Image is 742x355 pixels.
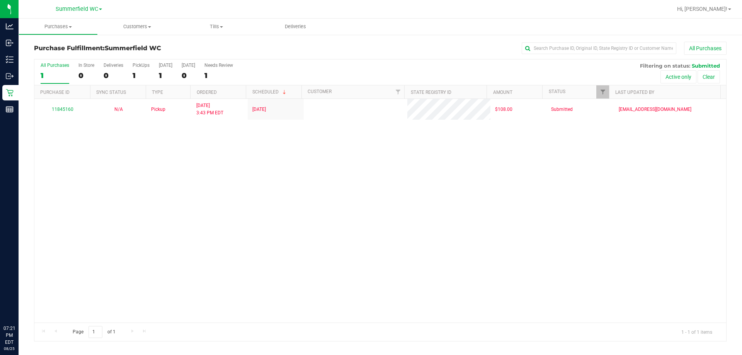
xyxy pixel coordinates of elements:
[6,22,14,30] inline-svg: Analytics
[114,106,123,113] button: N/A
[182,71,195,80] div: 0
[256,19,335,35] a: Deliveries
[98,23,177,30] span: Customers
[252,89,288,95] a: Scheduled
[660,70,696,83] button: Active only
[640,63,690,69] span: Filtering on status:
[8,293,31,316] iframe: Resource center
[197,90,217,95] a: Ordered
[615,90,654,95] a: Last Updated By
[522,42,676,54] input: Search Purchase ID, Original ID, State Registry ID or Customer Name...
[151,106,165,113] span: Pickup
[204,63,233,68] div: Needs Review
[133,63,150,68] div: PickUps
[114,107,123,112] span: Not Applicable
[159,71,172,80] div: 1
[274,23,317,30] span: Deliveries
[66,326,122,338] span: Page of 1
[6,89,14,97] inline-svg: Retail
[88,326,102,338] input: 1
[675,326,718,338] span: 1 - 1 of 1 items
[6,39,14,47] inline-svg: Inbound
[493,90,512,95] a: Amount
[133,71,150,80] div: 1
[152,90,163,95] a: Type
[41,63,69,68] div: All Purchases
[6,105,14,113] inline-svg: Reports
[177,23,256,30] span: Tills
[308,89,332,94] a: Customer
[619,106,691,113] span: [EMAIL_ADDRESS][DOMAIN_NAME]
[551,106,573,113] span: Submitted
[596,85,609,99] a: Filter
[252,106,266,113] span: [DATE]
[96,90,126,95] a: Sync Status
[6,56,14,63] inline-svg: Inventory
[698,70,720,83] button: Clear
[98,19,177,35] a: Customers
[159,63,172,68] div: [DATE]
[549,89,565,94] a: Status
[105,44,161,52] span: Summerfield WC
[104,63,123,68] div: Deliveries
[104,71,123,80] div: 0
[391,85,404,99] a: Filter
[177,19,256,35] a: Tills
[19,19,98,35] a: Purchases
[6,72,14,80] inline-svg: Outbound
[495,106,512,113] span: $108.00
[3,325,15,346] p: 07:21 PM EDT
[677,6,727,12] span: Hi, [PERSON_NAME]!
[52,107,73,112] a: 11845160
[78,63,94,68] div: In Store
[692,63,720,69] span: Submitted
[182,63,195,68] div: [DATE]
[411,90,451,95] a: State Registry ID
[684,42,727,55] button: All Purchases
[196,102,223,117] span: [DATE] 3:43 PM EDT
[19,23,97,30] span: Purchases
[3,346,15,352] p: 08/25
[204,71,233,80] div: 1
[56,6,98,12] span: Summerfield WC
[40,90,70,95] a: Purchase ID
[41,71,69,80] div: 1
[34,45,265,52] h3: Purchase Fulfillment:
[78,71,94,80] div: 0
